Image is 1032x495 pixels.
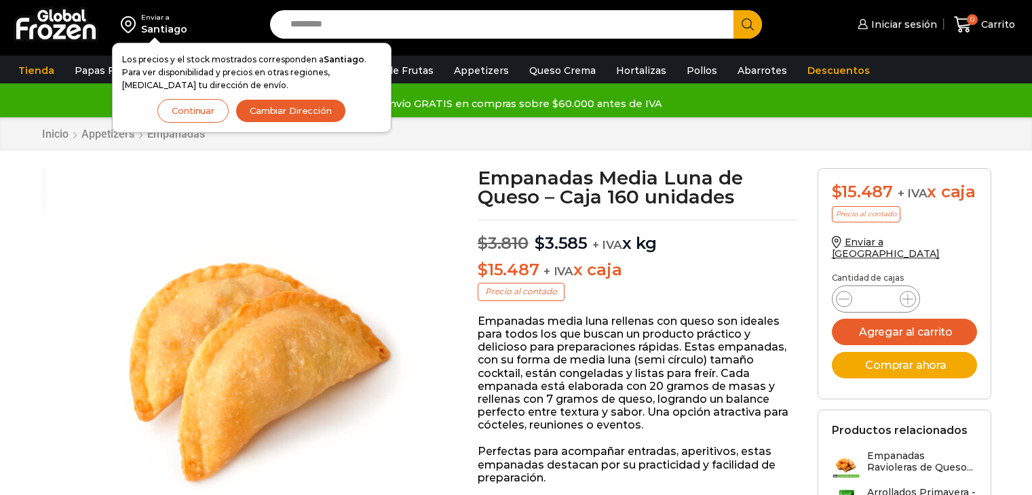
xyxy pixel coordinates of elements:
a: Tienda [12,58,61,83]
a: Abarrotes [731,58,794,83]
h3: Empanadas Ravioleras de Queso... [867,450,977,473]
h1: Empanadas Media Luna de Queso – Caja 160 unidades [478,168,797,206]
p: x caja [478,260,797,280]
p: Perfectas para acompañar entradas, aperitivos, estas empanadas destacan por su practicidad y faci... [478,445,797,484]
div: x caja [832,182,977,202]
a: 0 Carrito [951,9,1018,41]
div: Santiago [141,22,187,36]
a: Descuentos [801,58,877,83]
nav: Breadcrumb [41,127,206,140]
a: Inicio [41,127,69,140]
button: Comprar ahora [832,352,977,378]
p: x kg [478,220,797,254]
h2: Productos relacionados [832,424,968,437]
span: Iniciar sesión [868,18,937,31]
p: Empanadas media luna rellenas con queso son ideales para todos los que buscan un producto práctic... [478,315,797,432]
bdi: 15.487 [478,260,539,279]
bdi: 3.585 [535,233,588,253]
span: + IVA [592,238,622,252]
button: Search button [733,10,762,39]
a: Appetizers [447,58,516,83]
span: $ [478,233,488,253]
a: Empanadas [147,127,206,140]
p: Cantidad de cajas [832,273,977,283]
span: $ [832,182,842,201]
button: Agregar al carrito [832,319,977,345]
a: Queso Crema [522,58,603,83]
button: Continuar [157,99,229,123]
span: + IVA [543,264,573,278]
bdi: 3.810 [478,233,529,253]
bdi: 15.487 [832,182,893,201]
button: Cambiar Dirección [235,99,346,123]
span: Carrito [978,18,1015,31]
strong: Santiago [324,54,364,64]
span: + IVA [898,186,928,200]
p: Los precios y el stock mostrados corresponden a . Para ver disponibilidad y precios en otras regi... [122,53,381,92]
p: Precio al contado [832,206,900,222]
input: Product quantity [863,290,889,309]
div: Enviar a [141,13,187,22]
img: address-field-icon.svg [121,13,141,36]
a: Enviar a [GEOGRAPHIC_DATA] [832,236,940,260]
span: $ [535,233,545,253]
a: Papas Fritas [68,58,143,83]
a: Hortalizas [609,58,673,83]
span: $ [478,260,488,279]
a: Iniciar sesión [854,11,937,38]
a: Empanadas Ravioleras de Queso... [832,450,977,479]
span: 0 [967,14,978,25]
p: Precio al contado [478,283,565,300]
a: Pulpa de Frutas [349,58,440,83]
a: Pollos [680,58,724,83]
a: Appetizers [81,127,135,140]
